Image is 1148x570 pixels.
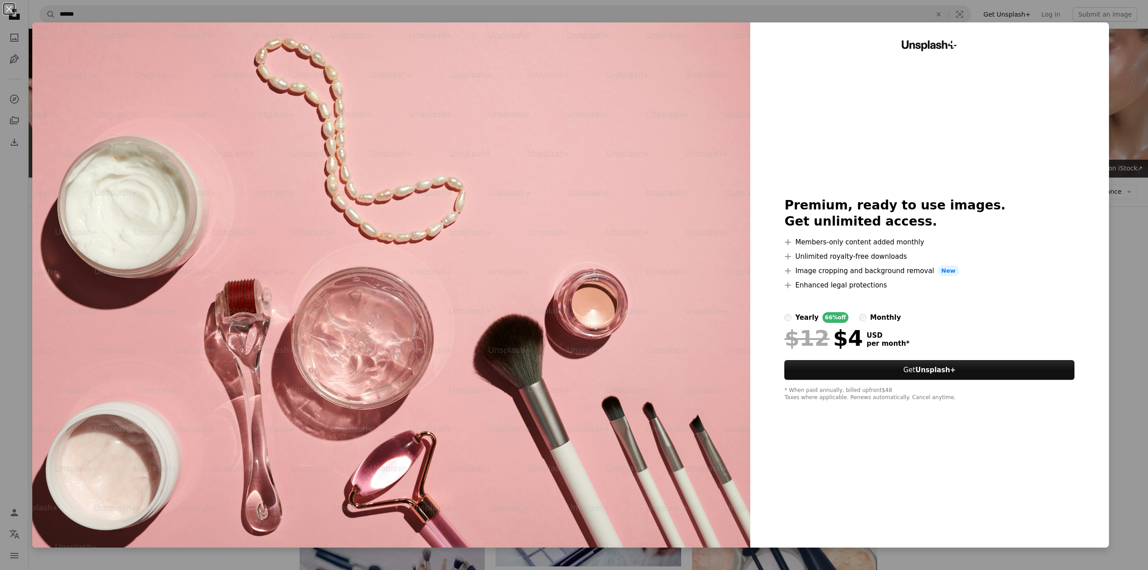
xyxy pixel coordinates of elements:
[784,326,829,350] span: $12
[866,339,909,348] span: per month *
[915,366,956,374] strong: Unsplash+
[784,251,1074,262] li: Unlimited royalty-free downloads
[822,312,849,323] div: 66% off
[784,314,791,321] input: yearly66%off
[938,265,959,276] span: New
[866,331,909,339] span: USD
[784,265,1074,276] li: Image cropping and background removal
[784,387,1074,401] div: * When paid annually, billed upfront $48 Taxes where applicable. Renews automatically. Cancel any...
[859,314,866,321] input: monthly
[784,326,863,350] div: $4
[784,360,1074,380] button: GetUnsplash+
[784,197,1074,230] h2: Premium, ready to use images. Get unlimited access.
[870,312,901,323] div: monthly
[784,280,1074,291] li: Enhanced legal protections
[784,237,1074,248] li: Members-only content added monthly
[795,312,818,323] div: yearly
